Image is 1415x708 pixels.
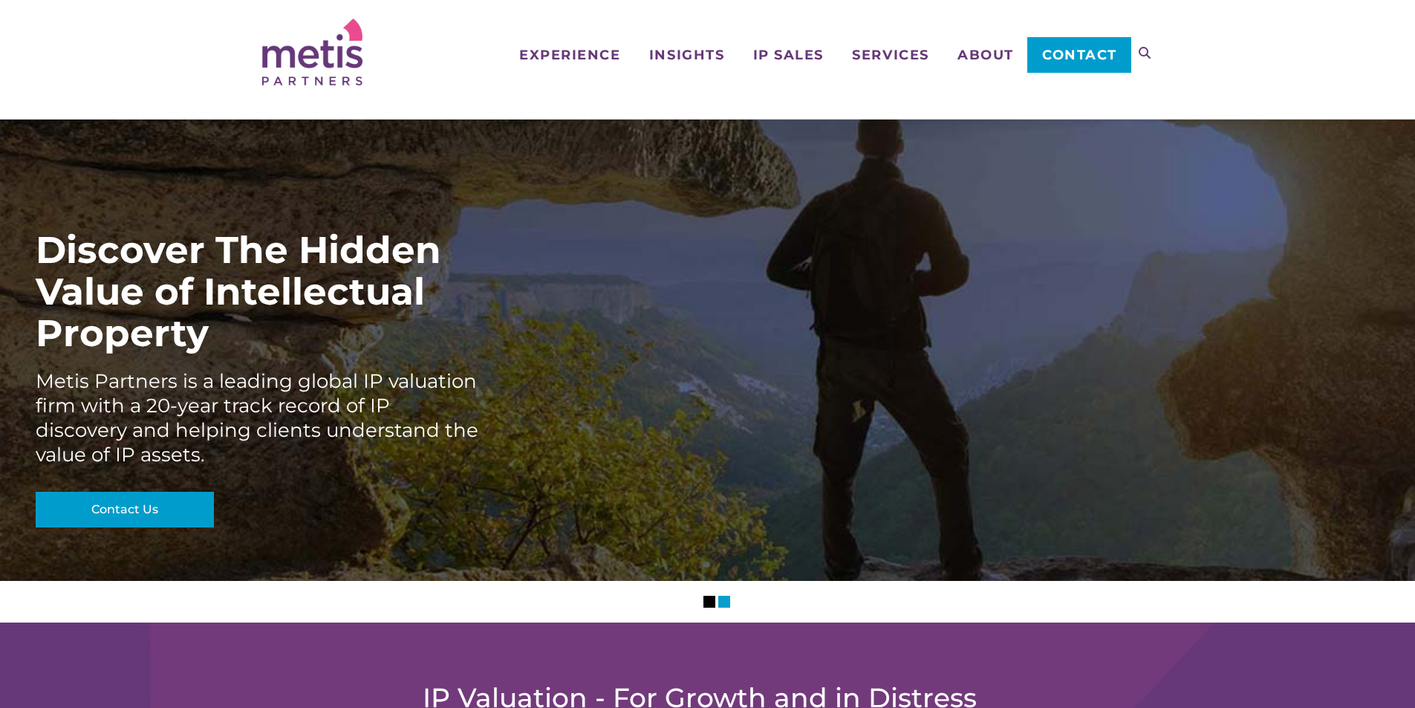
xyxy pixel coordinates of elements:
img: Metis Partners [262,19,362,85]
li: Slider Page 1 [703,596,715,608]
span: Services [852,48,928,62]
span: About [957,48,1014,62]
span: IP Sales [753,48,824,62]
div: Discover The Hidden Value of Intellectual Property [36,230,481,354]
span: Contact [1042,48,1117,62]
div: Metis Partners is a leading global IP valuation firm with a 20-year track record of IP discovery ... [36,369,481,467]
a: Contact [1027,37,1131,73]
span: Experience [519,48,620,62]
span: Insights [649,48,724,62]
li: Slider Page 2 [718,596,730,608]
a: Contact Us [36,492,214,527]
